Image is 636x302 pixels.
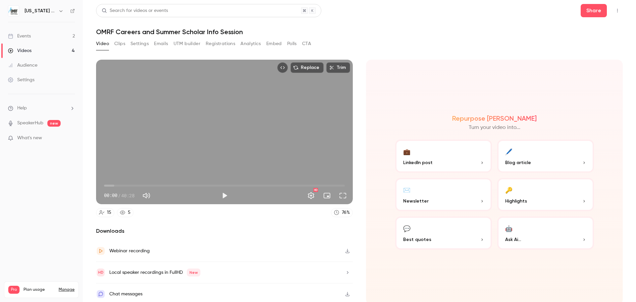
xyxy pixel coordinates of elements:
button: Settings [304,189,318,202]
div: Local speaker recordings in FullHD [109,269,200,276]
div: HD [313,188,318,192]
button: Embed video [277,62,288,73]
button: Registrations [206,38,235,49]
span: new [47,120,61,127]
div: 🖊️ [505,146,512,156]
button: Share [581,4,607,17]
button: 💬Best quotes [395,216,492,250]
span: New [187,269,200,276]
span: 00:00 [104,192,117,199]
button: 🔑Highlights [497,178,594,211]
h2: Downloads [96,227,353,235]
p: Turn your video into... [469,124,520,132]
div: 15 [107,209,111,216]
div: Events [8,33,31,39]
div: 🤖 [505,223,512,233]
span: Pro [8,286,20,294]
span: / [118,192,121,199]
span: Plan usage [24,287,55,292]
div: 💼 [403,146,410,156]
div: Webinar recording [109,247,150,255]
button: Settings [131,38,149,49]
div: Settings [8,77,34,83]
button: Emails [154,38,168,49]
h1: OMRF Careers and Summer Scholar Info Session [96,28,623,36]
span: Blog article [505,159,531,166]
button: 🖊️Blog article [497,140,594,173]
span: Newsletter [403,198,429,205]
a: SpeakerHub [17,120,43,127]
span: What's new [17,135,42,142]
button: Video [96,38,109,49]
iframe: Noticeable Trigger [67,135,75,141]
button: Clips [114,38,125,49]
img: Oklahoma Medical Research Foundation [8,6,19,16]
h2: Repurpose [PERSON_NAME] [452,114,537,122]
button: UTM builder [174,38,200,49]
div: Videos [8,47,31,54]
div: Chat messages [109,290,142,298]
div: Search for videos or events [102,7,168,14]
button: CTA [302,38,311,49]
button: Full screen [336,189,349,202]
button: Trim [326,62,350,73]
div: 00:00 [104,192,134,199]
span: LinkedIn post [403,159,433,166]
span: Best quotes [403,236,431,243]
button: Replace [291,62,324,73]
button: Turn on miniplayer [320,189,334,202]
a: 5 [117,208,133,217]
div: ✉️ [403,185,410,195]
a: Manage [59,287,75,292]
div: 💬 [403,223,410,233]
button: Mute [140,189,153,202]
a: 76% [331,208,353,217]
button: Polls [287,38,297,49]
button: 💼LinkedIn post [395,140,492,173]
a: 15 [96,208,114,217]
span: Help [17,105,27,112]
span: Ask Ai... [505,236,521,243]
div: Audience [8,62,37,69]
span: 40:28 [121,192,134,199]
button: Play [218,189,231,202]
button: 🤖Ask Ai... [497,216,594,250]
button: Top Bar Actions [612,5,623,16]
h6: [US_STATE] Medical Research Foundation [25,8,56,14]
span: Highlights [505,198,527,205]
button: Embed [266,38,282,49]
button: ✉️Newsletter [395,178,492,211]
div: 🔑 [505,185,512,195]
div: 5 [128,209,131,216]
button: Analytics [240,38,261,49]
div: 76 % [342,209,350,216]
li: help-dropdown-opener [8,105,75,112]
